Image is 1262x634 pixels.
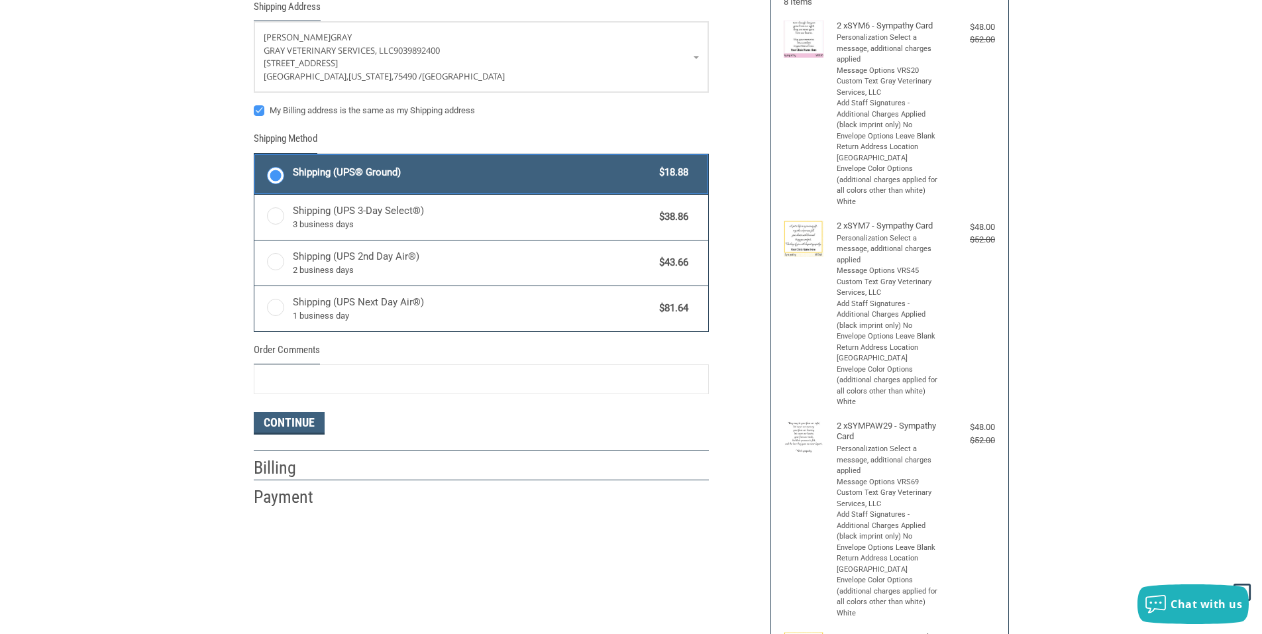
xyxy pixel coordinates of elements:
span: [GEOGRAPHIC_DATA], [264,70,348,82]
h4: 2 x SYM6 - Sympathy Card [837,21,939,31]
h4: 2 x SYM7 - Sympathy Card [837,221,939,231]
span: [STREET_ADDRESS] [264,57,338,69]
div: $52.00 [942,33,995,46]
li: Envelope Color Options (additional charges applied for all colors other than white) White [837,575,939,619]
span: Shipping (UPS® Ground) [293,165,653,180]
span: Shipping (UPS Next Day Air®) [293,295,653,323]
li: Personalization Select a message, additional charges applied [837,444,939,477]
li: Envelope Color Options (additional charges applied for all colors other than white) White [837,164,939,207]
li: Return Address Location [GEOGRAPHIC_DATA] [837,142,939,164]
span: Chat with us [1171,597,1242,611]
span: 9039892400 [394,44,440,56]
label: My Billing address is the same as my Shipping address [254,105,709,116]
span: Gray Veterinary Services, LLC [264,44,394,56]
span: [PERSON_NAME] [264,31,331,43]
li: Custom Text Gray Veterinary Services, LLC [837,277,939,299]
li: Add Staff Signatures - Additional Charges Applied (black imprint only) No [837,509,939,543]
li: Envelope Options Leave Blank [837,131,939,142]
li: Envelope Options Leave Blank [837,543,939,554]
span: $18.88 [653,165,689,180]
h2: Billing [254,457,331,479]
span: Shipping (UPS 3-Day Select®) [293,203,653,231]
button: Continue [254,412,325,435]
a: Enter or select a different address [254,22,708,92]
li: Personalization Select a message, additional charges applied [837,233,939,266]
div: $52.00 [942,233,995,246]
button: Chat with us [1137,584,1249,624]
div: $48.00 [942,221,995,234]
li: Add Staff Signatures - Additional Charges Applied (black imprint only) No [837,98,939,131]
legend: Order Comments [254,343,320,364]
li: Add Staff Signatures - Additional Charges Applied (black imprint only) No [837,299,939,332]
span: Shipping (UPS 2nd Day Air®) [293,249,653,277]
h4: 2 x SYMPAW29 - Sympathy Card [837,421,939,443]
span: [GEOGRAPHIC_DATA] [422,70,505,82]
h2: Payment [254,486,331,508]
div: $48.00 [942,21,995,34]
li: Envelope Color Options (additional charges applied for all colors other than white) White [837,364,939,408]
span: $43.66 [653,255,689,270]
span: Gray [331,31,352,43]
span: 1 business day [293,309,653,323]
span: 75490 / [394,70,422,82]
li: Message Options VRS45 [837,266,939,277]
span: 2 business days [293,264,653,277]
span: 3 business days [293,218,653,231]
li: Envelope Options Leave Blank [837,331,939,343]
div: $48.00 [942,421,995,434]
li: Custom Text Gray Veterinary Services, LLC [837,488,939,509]
li: Custom Text Gray Veterinary Services, LLC [837,76,939,98]
li: Return Address Location [GEOGRAPHIC_DATA] [837,553,939,575]
legend: Shipping Method [254,131,317,153]
div: $52.00 [942,434,995,447]
li: Return Address Location [GEOGRAPHIC_DATA] [837,343,939,364]
li: Message Options VRS20 [837,66,939,77]
span: $38.86 [653,209,689,225]
span: [US_STATE], [348,70,394,82]
li: Personalization Select a message, additional charges applied [837,32,939,66]
li: Message Options VRS69 [837,477,939,488]
span: $81.64 [653,301,689,316]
